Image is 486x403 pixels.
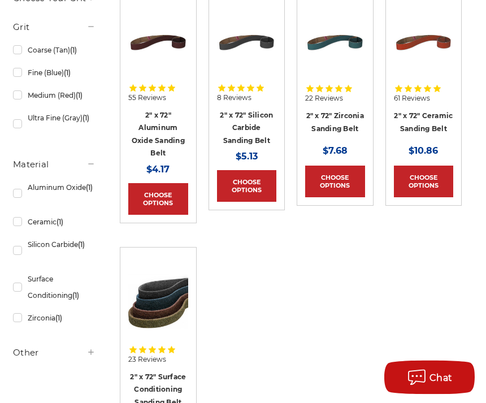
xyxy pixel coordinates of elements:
[394,13,454,73] img: 2" x 72" Ceramic Pipe Sanding Belt
[217,95,251,102] span: 8 Reviews
[146,164,170,175] span: $4.17
[86,184,93,192] span: (1)
[72,292,79,300] span: (1)
[13,178,96,210] a: Aluminum Oxide
[13,41,96,60] a: Coarse (Tan)
[13,309,96,328] a: Zirconia
[128,275,188,335] img: 2"x72" Surface Conditioning Sanding Belts
[78,241,85,249] span: (1)
[13,270,96,306] a: Surface Conditioning
[64,69,71,77] span: (1)
[13,109,96,140] a: Ultra Fine (Gray)
[220,111,273,145] a: 2" x 72" Silicon Carbide Sanding Belt
[236,151,258,162] span: $5.13
[57,218,63,227] span: (1)
[323,146,348,157] span: $7.68
[409,146,438,157] span: $10.86
[13,213,96,232] a: Ceramic
[384,361,475,395] button: Chat
[128,184,188,215] a: Choose Options
[128,357,166,363] span: 23 Reviews
[70,46,77,55] span: (1)
[13,346,96,360] h5: Other
[13,158,96,172] h5: Material
[305,96,343,102] span: 22 Reviews
[13,63,96,83] a: Fine (Blue)
[55,314,62,323] span: (1)
[217,171,277,202] a: Choose Options
[306,112,364,133] a: 2" x 72" Zirconia Sanding Belt
[305,13,365,73] img: 2" x 72" Zirconia Pipe Sanding Belt
[394,112,453,133] a: 2" x 72" Ceramic Sanding Belt
[394,166,454,198] a: Choose Options
[305,166,365,198] a: Choose Options
[128,13,188,73] img: 2" x 72" Aluminum Oxide Pipe Sanding Belt
[83,114,89,123] span: (1)
[13,235,96,267] a: Silicon Carbide
[13,86,96,106] a: Medium (Red)
[128,95,166,102] span: 55 Reviews
[217,13,277,73] img: 2" x 72" Silicon Carbide File Belt
[128,256,188,335] a: 2"x72" Surface Conditioning Sanding Belts
[394,96,430,102] span: 61 Reviews
[132,111,185,158] a: 2" x 72" Aluminum Oxide Sanding Belt
[13,21,96,34] h5: Grit
[429,372,453,383] span: Chat
[76,92,83,100] span: (1)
